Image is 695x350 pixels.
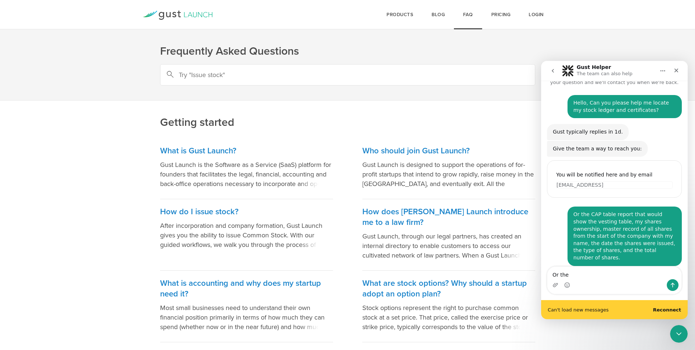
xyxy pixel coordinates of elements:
p: Most small businesses need to understand their own financial position primarily in terms of how m... [160,303,333,332]
h3: Who should join Gust Launch? [362,146,535,156]
a: Who should join Gust Launch? Gust Launch is designed to support the operations of for-profit star... [362,138,535,199]
p: Stock options represent the right to purchase common stock at a set price. That price, called the... [362,303,535,332]
a: What is Gust Launch? Gust Launch is the Software as a Service (SaaS) platform for founders that f... [160,138,333,199]
h3: What is accounting and why does my startup need it? [160,278,333,299]
h3: What are stock options? Why should a startup adopt an option plan? [362,278,535,299]
iframe: Intercom live chat [670,325,688,343]
input: Try "Issue stock" [160,64,535,85]
a: How do I issue stock? After incorporation and company formation, Gust Launch gives you the abilit... [160,199,333,271]
h2: Getting started [160,66,535,130]
p: Gust Launch is designed to support the operations of for-profit startups that intend to grow rapi... [362,160,535,189]
h3: How does [PERSON_NAME] Launch introduce me to a law firm? [362,207,535,228]
h3: What is Gust Launch? [160,146,333,156]
a: What is accounting and why does my startup need it? Most small businesses need to understand thei... [160,271,333,342]
p: After incorporation and company formation, Gust Launch gives you the ability to issue Common Stoc... [160,221,333,249]
h1: Frequently Asked Questions [160,44,535,59]
iframe: Intercom live chat [541,61,688,319]
h3: How do I issue stock? [160,207,333,217]
a: What are stock options? Why should a startup adopt an option plan? Stock options represent the ri... [362,271,535,342]
p: Gust Launch, through our legal partners, has created an internal directory to enable customers to... [362,231,535,260]
p: Gust Launch is the Software as a Service (SaaS) platform for founders that facilitates the legal,... [160,160,333,189]
a: How does [PERSON_NAME] Launch introduce me to a law firm? Gust Launch, through our legal partners... [362,199,535,271]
